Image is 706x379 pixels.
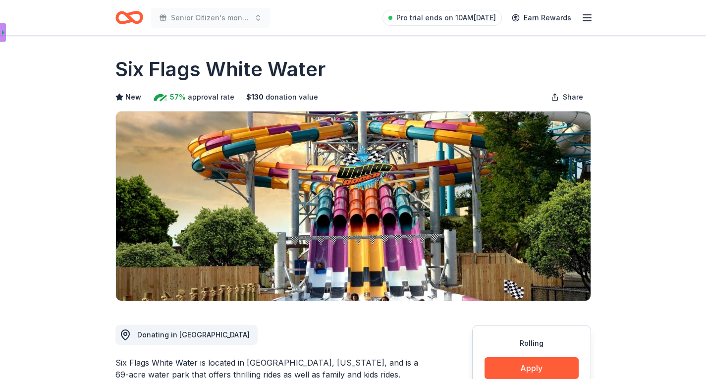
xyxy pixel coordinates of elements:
span: 57% [170,91,186,103]
a: Pro trial ends on 10AM[DATE] [382,10,502,26]
a: Earn Rewards [506,9,577,27]
img: Image for Six Flags White Water [116,111,591,301]
span: Donating in [GEOGRAPHIC_DATA] [137,330,250,339]
a: Home [115,6,143,29]
span: New [125,91,141,103]
span: Share [563,91,583,103]
span: $ 130 [246,91,264,103]
h1: Six Flags White Water [115,55,326,83]
button: Senior Citizen's monthly birthday bash [151,8,270,28]
button: Share [543,87,591,107]
div: Rolling [485,337,579,349]
span: Pro trial ends on 10AM[DATE] [396,12,496,24]
span: approval rate [188,91,234,103]
button: Apply [485,357,579,379]
span: donation value [266,91,318,103]
span: Senior Citizen's monthly birthday bash [171,12,250,24]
